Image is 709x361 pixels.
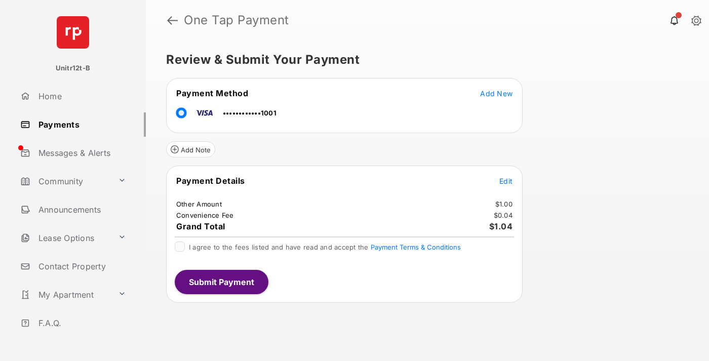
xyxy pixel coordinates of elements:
[184,14,289,26] strong: One Tap Payment
[176,211,234,220] td: Convenience Fee
[16,283,114,307] a: My Apartment
[57,16,89,49] img: svg+xml;base64,PHN2ZyB4bWxucz0iaHR0cDovL3d3dy53My5vcmcvMjAwMC9zdmciIHdpZHRoPSI2NCIgaGVpZ2h0PSI2NC...
[176,176,245,186] span: Payment Details
[176,88,248,98] span: Payment Method
[16,84,146,108] a: Home
[495,199,513,209] td: $1.00
[176,221,225,231] span: Grand Total
[176,199,222,209] td: Other Amount
[489,221,513,231] span: $1.04
[166,141,215,157] button: Add Note
[480,88,513,98] button: Add New
[480,89,513,98] span: Add New
[16,226,114,250] a: Lease Options
[493,211,513,220] td: $0.04
[16,112,146,137] a: Payments
[223,109,277,117] span: ••••••••••••1001
[16,141,146,165] a: Messages & Alerts
[16,311,146,335] a: F.A.Q.
[499,177,513,185] span: Edit
[175,270,268,294] button: Submit Payment
[16,197,146,222] a: Announcements
[16,169,114,193] a: Community
[56,63,90,73] p: Unitr12t-B
[499,176,513,186] button: Edit
[166,54,681,66] h5: Review & Submit Your Payment
[189,243,461,251] span: I agree to the fees listed and have read and accept the
[371,243,461,251] button: I agree to the fees listed and have read and accept the
[16,254,146,278] a: Contact Property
